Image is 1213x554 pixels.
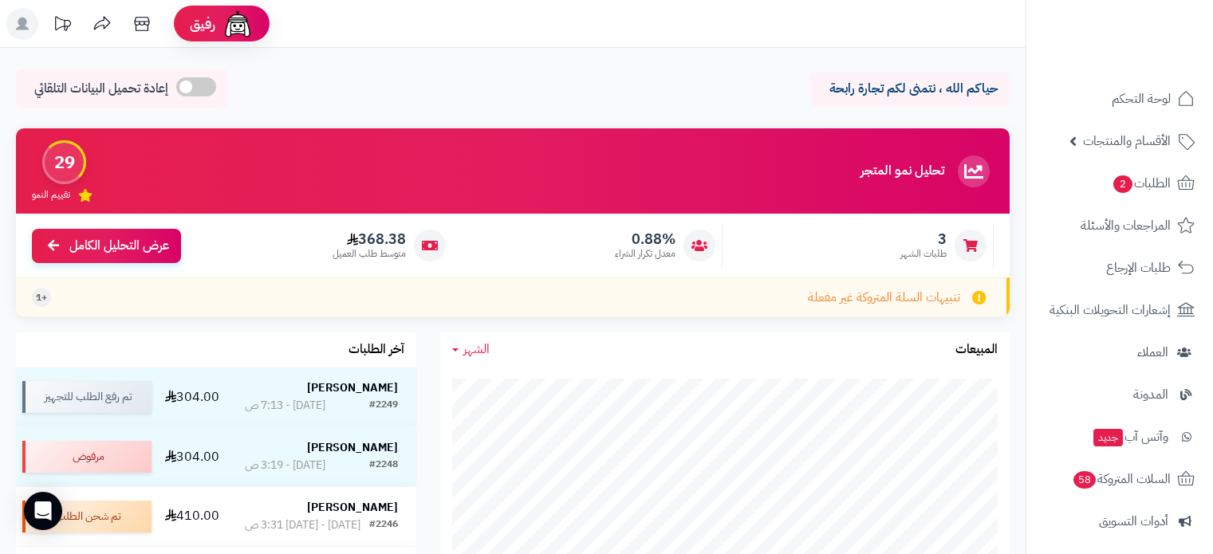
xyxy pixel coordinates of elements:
a: المدونة [1036,375,1203,414]
span: طلبات الإرجاع [1106,257,1171,279]
h3: آخر الطلبات [349,343,404,357]
span: إشعارات التحويلات البنكية [1050,299,1171,321]
span: طلبات الشهر [900,247,947,261]
span: إعادة تحميل البيانات التلقائي [34,80,168,98]
span: تنبيهات السلة المتروكة غير مفعلة [808,289,960,307]
div: #2246 [369,517,398,533]
a: لوحة التحكم [1036,80,1203,118]
div: تم شحن الطلب [22,501,152,532]
span: 58 [1073,471,1096,489]
strong: [PERSON_NAME] [307,499,398,516]
a: طلبات الإرجاع [1036,249,1203,287]
div: Open Intercom Messenger [24,492,62,530]
img: logo-2.png [1105,12,1198,45]
span: معدل تكرار الشراء [615,247,675,261]
h3: تحليل نمو المتجر [861,164,944,179]
td: 304.00 [158,367,226,426]
span: الطلبات [1112,172,1171,194]
a: تحديثات المنصة [42,8,82,44]
a: الطلبات2 [1036,164,1203,202]
div: #2248 [369,458,398,473]
span: أدوات التسويق [1099,510,1168,532]
div: [DATE] - 7:13 ص [245,398,325,414]
a: العملاء [1036,333,1203,371]
span: الأقسام والمنتجات [1083,130,1171,152]
a: وآتس آبجديد [1036,418,1203,456]
h3: المبيعات [955,343,998,357]
span: عرض التحليل الكامل [69,237,169,255]
a: إشعارات التحويلات البنكية [1036,291,1203,329]
img: ai-face.png [222,8,254,40]
div: تم رفع الطلب للتجهيز [22,381,152,413]
span: المدونة [1133,383,1168,406]
a: الشهر [452,340,490,359]
span: 2 [1113,175,1132,193]
span: السلات المتروكة [1072,468,1171,490]
span: 3 [900,230,947,248]
a: السلات المتروكة58 [1036,460,1203,498]
p: حياكم الله ، نتمنى لكم تجارة رابحة [822,80,998,98]
span: وآتس آب [1092,426,1168,448]
div: [DATE] - 3:19 ص [245,458,325,473]
span: 368.38 [333,230,406,248]
strong: [PERSON_NAME] [307,439,398,456]
a: المراجعات والأسئلة [1036,206,1203,245]
span: العملاء [1137,341,1168,363]
td: 410.00 [158,487,226,546]
div: [DATE] - [DATE] 3:31 ص [245,517,360,533]
span: المراجعات والأسئلة [1081,214,1171,237]
div: مرفوض [22,441,152,473]
span: رفيق [190,14,215,33]
div: #2249 [369,398,398,414]
span: متوسط طلب العميل [333,247,406,261]
span: +1 [36,291,47,305]
strong: [PERSON_NAME] [307,379,398,396]
a: أدوات التسويق [1036,502,1203,540]
span: تقييم النمو [32,188,70,202]
td: 304.00 [158,427,226,486]
span: الشهر [463,340,490,359]
span: جديد [1093,429,1123,446]
a: عرض التحليل الكامل [32,229,181,263]
span: 0.88% [615,230,675,248]
span: لوحة التحكم [1112,88,1171,110]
